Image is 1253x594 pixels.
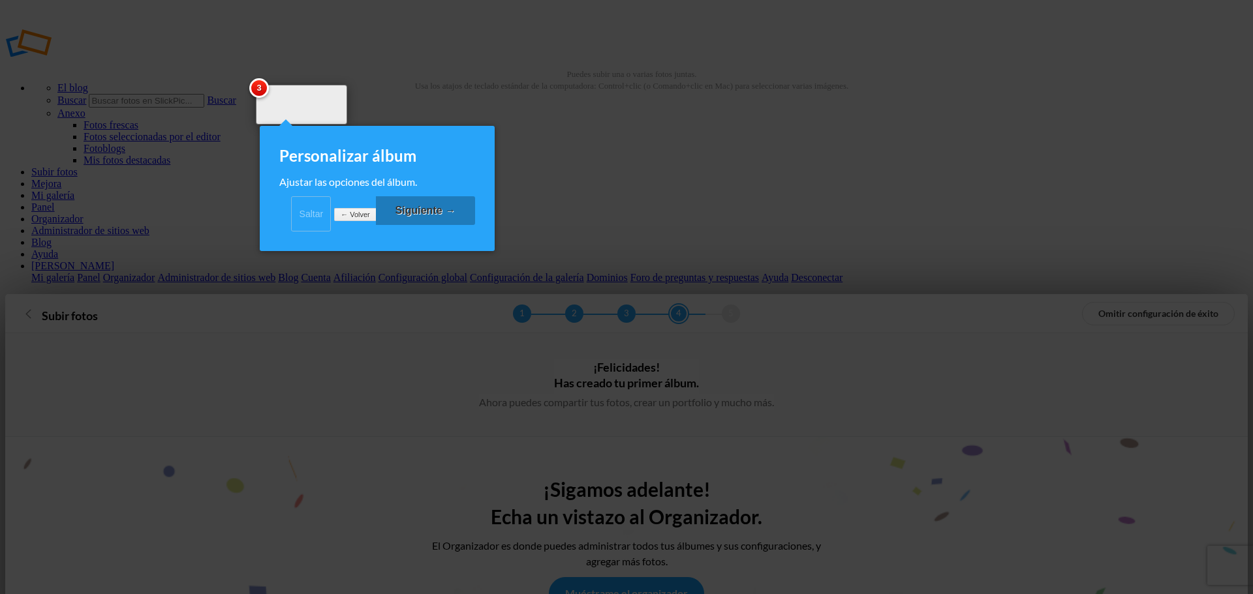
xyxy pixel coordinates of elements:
[279,175,417,188] font: Ajustar las opciones del álbum.
[341,211,370,218] font: ← Volver
[300,209,324,219] font: Saltar
[291,196,331,231] a: Saltar
[256,83,261,93] font: 3
[279,146,416,165] font: Personalizar álbum
[376,196,475,225] a: Siguiente →
[334,208,375,222] a: ← Volver
[395,205,456,216] font: Siguiente →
